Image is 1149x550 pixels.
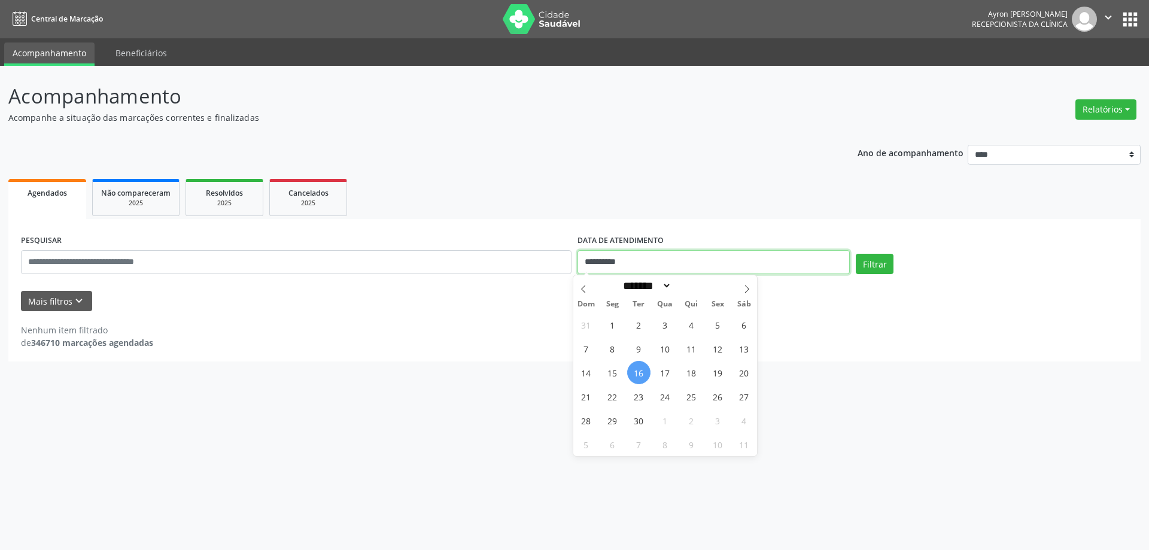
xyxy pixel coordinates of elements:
span: Setembro 6, 2025 [732,313,756,336]
select: Month [619,279,672,292]
span: Setembro 10, 2025 [653,337,677,360]
i: keyboard_arrow_down [72,294,86,308]
div: 2025 [101,199,171,208]
span: Setembro 13, 2025 [732,337,756,360]
strong: 346710 marcações agendadas [31,337,153,348]
span: Setembro 26, 2025 [706,385,729,408]
span: Cancelados [288,188,329,198]
span: Outubro 9, 2025 [680,433,703,456]
span: Agosto 31, 2025 [574,313,598,336]
span: Setembro 19, 2025 [706,361,729,384]
span: Sex [704,300,731,308]
a: Central de Marcação [8,9,103,29]
span: Setembro 9, 2025 [627,337,651,360]
span: Setembro 3, 2025 [653,313,677,336]
button: apps [1120,9,1141,30]
button: Relatórios [1075,99,1136,120]
span: Resolvidos [206,188,243,198]
span: Setembro 29, 2025 [601,409,624,432]
div: 2025 [278,199,338,208]
span: Setembro 20, 2025 [732,361,756,384]
span: Setembro 11, 2025 [680,337,703,360]
img: img [1072,7,1097,32]
span: Qui [678,300,704,308]
span: Outubro 4, 2025 [732,409,756,432]
span: Setembro 15, 2025 [601,361,624,384]
span: Outubro 7, 2025 [627,433,651,456]
span: Setembro 18, 2025 [680,361,703,384]
span: Agendados [28,188,67,198]
span: Sáb [731,300,757,308]
button: Mais filtroskeyboard_arrow_down [21,291,92,312]
span: Outubro 11, 2025 [732,433,756,456]
div: Ayron [PERSON_NAME] [972,9,1068,19]
span: Outubro 6, 2025 [601,433,624,456]
p: Acompanhamento [8,81,801,111]
i:  [1102,11,1115,24]
span: Outubro 3, 2025 [706,409,729,432]
input: Year [671,279,711,292]
p: Acompanhe a situação das marcações correntes e finalizadas [8,111,801,124]
span: Setembro 23, 2025 [627,385,651,408]
span: Setembro 5, 2025 [706,313,729,336]
span: Setembro 30, 2025 [627,409,651,432]
span: Dom [573,300,600,308]
span: Setembro 14, 2025 [574,361,598,384]
span: Setembro 17, 2025 [653,361,677,384]
span: Outubro 10, 2025 [706,433,729,456]
span: Setembro 28, 2025 [574,409,598,432]
span: Ter [625,300,652,308]
span: Outubro 1, 2025 [653,409,677,432]
span: Recepcionista da clínica [972,19,1068,29]
button:  [1097,7,1120,32]
p: Ano de acompanhamento [858,145,963,160]
label: DATA DE ATENDIMENTO [577,232,664,250]
span: Central de Marcação [31,14,103,24]
span: Setembro 22, 2025 [601,385,624,408]
span: Setembro 8, 2025 [601,337,624,360]
button: Filtrar [856,254,893,274]
span: Outubro 8, 2025 [653,433,677,456]
span: Setembro 2, 2025 [627,313,651,336]
span: Seg [599,300,625,308]
span: Setembro 24, 2025 [653,385,677,408]
span: Outubro 5, 2025 [574,433,598,456]
span: Setembro 12, 2025 [706,337,729,360]
div: de [21,336,153,349]
span: Setembro 21, 2025 [574,385,598,408]
span: Setembro 7, 2025 [574,337,598,360]
label: PESQUISAR [21,232,62,250]
span: Qua [652,300,678,308]
span: Setembro 1, 2025 [601,313,624,336]
a: Beneficiários [107,42,175,63]
a: Acompanhamento [4,42,95,66]
div: 2025 [194,199,254,208]
span: Outubro 2, 2025 [680,409,703,432]
span: Setembro 4, 2025 [680,313,703,336]
div: Nenhum item filtrado [21,324,153,336]
span: Setembro 16, 2025 [627,361,651,384]
span: Setembro 27, 2025 [732,385,756,408]
span: Não compareceram [101,188,171,198]
span: Setembro 25, 2025 [680,385,703,408]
